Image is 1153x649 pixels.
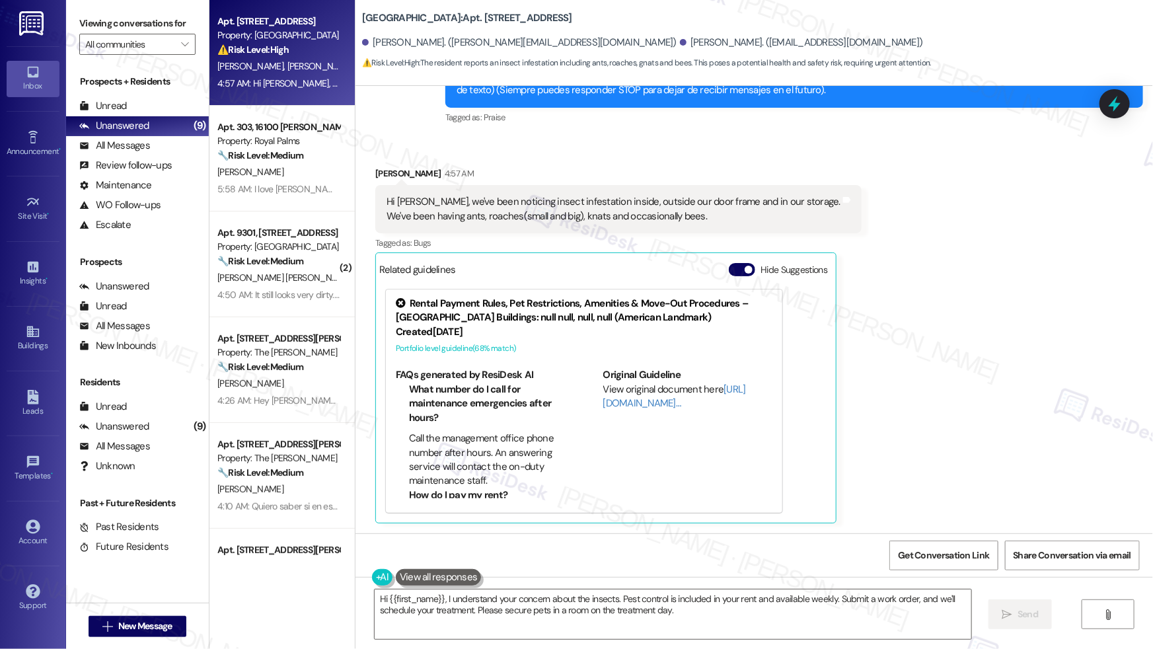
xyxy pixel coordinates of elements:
div: Unanswered [79,420,149,434]
span: [PERSON_NAME] [217,377,283,389]
img: ResiDesk Logo [19,11,46,36]
button: Send [988,599,1053,629]
a: Support [7,580,59,616]
div: View original document here [603,383,773,411]
div: Prospects [66,255,209,269]
b: [GEOGRAPHIC_DATA]: Apt. [STREET_ADDRESS] [362,11,572,25]
li: How do I pay my rent? [409,488,566,502]
div: Escalate [79,218,131,232]
div: Past Residents [79,520,159,534]
div: Hi [PERSON_NAME], we've been noticing insect infestation inside, outside our door frame and in ou... [387,195,840,223]
div: Unread [79,400,127,414]
div: WO Follow-ups [79,198,161,212]
div: All Messages [79,439,150,453]
div: Created [DATE] [396,325,772,339]
span: [PERSON_NAME] [217,60,287,72]
span: [PERSON_NAME] [287,60,353,72]
div: Apt. [STREET_ADDRESS][PERSON_NAME] [217,438,340,451]
a: Account [7,515,59,551]
i:  [102,621,112,632]
span: Share Conversation via email [1014,549,1131,562]
div: Maintenance [79,178,152,192]
textarea: Hi {{first_name}}, I understand your concern about the insects. Pest control is included in your ... [375,590,971,639]
div: 4:10 AM: Quiero saber si en este primero me hacen el descuento de la persona q recomendé hace ya ... [217,500,673,512]
strong: 🔧 Risk Level: Medium [217,361,303,373]
span: • [46,274,48,284]
div: All Messages [79,319,150,333]
i:  [1002,609,1012,620]
strong: 🔧 Risk Level: Medium [217,255,303,267]
div: Past + Future Residents [66,496,209,510]
div: All Messages [79,139,150,153]
span: • [48,210,50,219]
input: All communities [85,34,174,55]
button: Share Conversation via email [1005,541,1140,570]
span: Get Conversation Link [898,549,989,562]
div: Property: The [PERSON_NAME] [217,451,340,465]
span: Bugs [414,237,431,248]
div: Apt. [STREET_ADDRESS] [217,15,340,28]
span: • [51,469,53,478]
div: Related guidelines [379,263,456,282]
span: • [59,145,61,154]
span: Praise [484,112,505,123]
div: Review follow-ups [79,159,172,172]
label: Hide Suggestions [761,263,827,277]
div: Apt. 303, 16100 [PERSON_NAME] Pass [217,120,340,134]
div: 4:26 AM: Hey [PERSON_NAME], I appreciate you reaching out! My primary concern with The [PERSON_NA... [217,395,1044,406]
a: Inbox [7,61,59,96]
div: Residents [66,375,209,389]
strong: ⚠️ Risk Level: High [217,44,289,56]
a: Insights • [7,256,59,291]
div: Portfolio level guideline ( 68 % match) [396,342,772,356]
button: Get Conversation Link [889,541,998,570]
div: 4:57 AM: Hi [PERSON_NAME], we've been noticing insect infestation inside, outside our door frame ... [217,77,963,89]
span: : The resident reports an insect infestation including ants, roaches, gnats and bees. This poses ... [362,56,931,70]
div: Unanswered [79,119,149,133]
a: [URL][DOMAIN_NAME]… [603,383,746,410]
a: Templates • [7,451,59,486]
b: FAQs generated by ResiDesk AI [396,368,533,381]
button: New Message [89,616,186,637]
strong: 🔧 Risk Level: Medium [217,467,303,478]
div: New Inbounds [79,339,156,353]
i:  [181,39,188,50]
label: Viewing conversations for [79,13,196,34]
span: Send [1018,607,1038,621]
a: Buildings [7,321,59,356]
div: Apt. 9301, [STREET_ADDRESS] [217,226,340,240]
div: Prospects + Residents [66,75,209,89]
div: Property: [GEOGRAPHIC_DATA] [217,240,340,254]
div: Unread [79,299,127,313]
div: Tagged as: [445,108,1143,127]
li: What number do I call for maintenance emergencies after hours? [409,383,566,425]
div: Unanswered [79,280,149,293]
div: Tagged as: [375,233,862,252]
div: Apt. [STREET_ADDRESS][PERSON_NAME] [217,543,340,557]
a: Site Visit • [7,191,59,227]
div: Property: [GEOGRAPHIC_DATA] [217,28,340,42]
div: [PERSON_NAME]. ([EMAIL_ADDRESS][DOMAIN_NAME]) [680,36,923,50]
strong: 🔧 Risk Level: Medium [217,149,303,161]
div: Property: The [PERSON_NAME] [217,346,340,360]
div: Unread [79,99,127,113]
i:  [1103,609,1113,620]
div: (9) [190,116,209,136]
div: [PERSON_NAME] [375,167,862,185]
div: Apt. [STREET_ADDRESS][PERSON_NAME] [217,332,340,346]
div: Property: Royal Palms [217,134,340,148]
div: [PERSON_NAME]. ([PERSON_NAME][EMAIL_ADDRESS][DOMAIN_NAME]) [362,36,677,50]
div: Future Residents [79,540,168,554]
span: New Message [118,619,172,633]
li: Call the management office phone number after hours. An answering service will contact the on-dut... [409,432,566,488]
div: 4:50 AM: It still looks very dirty. I follow complex instructions on trash pick up to the exact r... [217,289,793,301]
span: [PERSON_NAME] [PERSON_NAME] [217,272,352,284]
a: Leads [7,386,59,422]
div: (9) [190,416,209,437]
div: Rental Payment Rules, Pet Restrictions, Amenities & Move-Out Procedures – [GEOGRAPHIC_DATA] Build... [396,297,772,325]
b: Original Guideline [603,368,681,381]
span: [PERSON_NAME] [217,483,283,495]
div: 4:57 AM [441,167,474,180]
div: Unknown [79,459,135,473]
span: [PERSON_NAME] [217,166,283,178]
